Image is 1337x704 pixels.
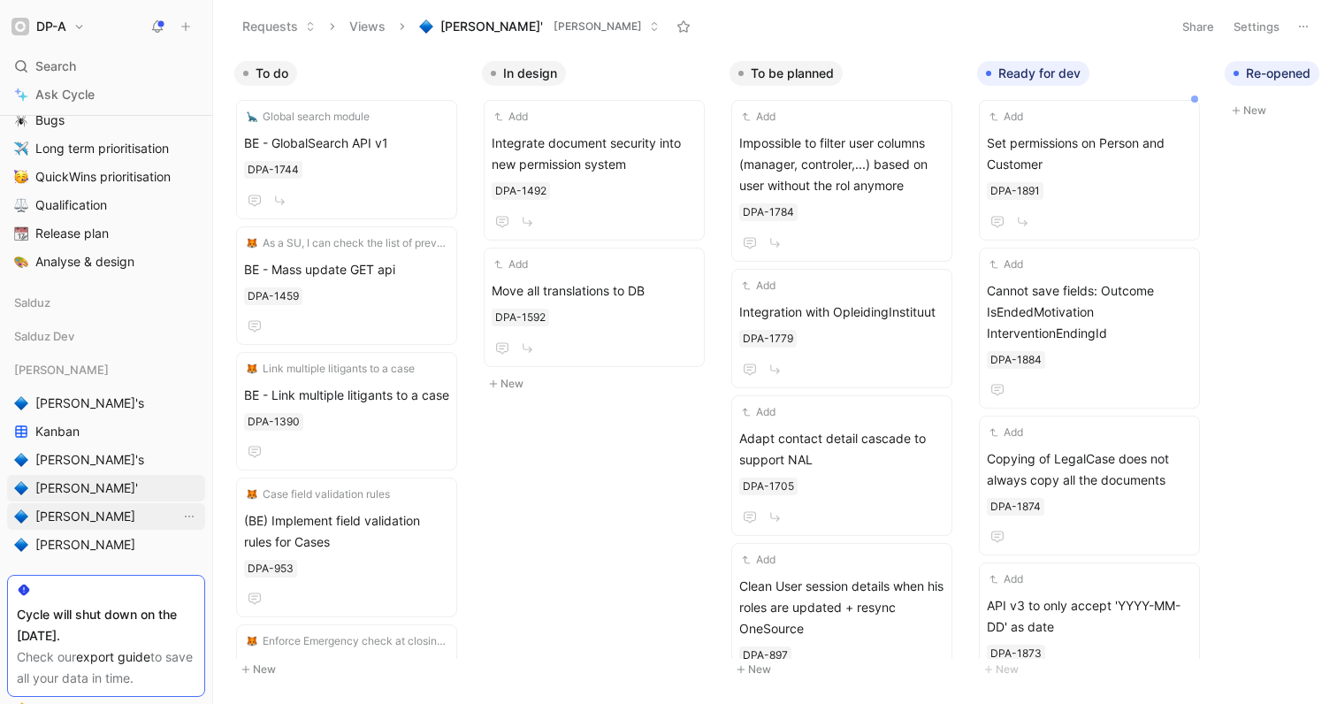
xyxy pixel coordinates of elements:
span: BE - Mass update GET api [244,259,449,280]
div: DPA-1784 [743,203,794,221]
a: Ask Cycle [7,81,205,108]
span: Set permissions on Person and Customer [987,133,1192,175]
span: Ask Cycle [35,84,95,105]
div: To doNew [227,53,475,689]
span: BE - Link multiple litigants to a case [244,385,449,406]
a: AddImpossible to filter user columns (manager, controler,...) based on user without the rol anymore [731,100,952,262]
div: Salduz [7,289,205,316]
a: AddMove all translations to DB [484,248,705,367]
span: Copying of LegalCase does not always copy all the documents [987,448,1192,491]
button: Add [987,256,1026,273]
div: DPA-1874 [990,498,1041,516]
div: Archives LAO [7,572,205,604]
span: In design [503,65,557,82]
button: 🔷 [11,506,32,527]
button: To do [234,61,297,86]
button: Add [492,108,531,126]
img: 🦊 [247,363,257,374]
img: 🔷 [14,453,28,467]
div: Salduz Dev [7,323,205,355]
button: 🦊Link multiple litigants to a case [244,360,417,378]
span: Search [35,56,76,77]
img: DP-A [11,18,29,35]
div: DPA-1492 [495,182,546,200]
img: 🦕 [247,111,257,122]
a: 🕷️Bugs [7,107,205,134]
div: DPA-1459 [248,287,299,305]
button: Add [739,277,778,295]
button: 🦊As a SU, I can check the list of previous mass update request and their status [244,234,449,252]
span: Re-opened [1246,65,1310,82]
span: Impossible to filter user columns (manager, controler,...) based on user without the rol anymore [739,133,944,196]
img: 🦊 [247,636,257,647]
div: DPA-897 [743,647,788,664]
span: Global search module [263,108,370,126]
span: QuickWins prioritisation [35,168,171,186]
div: DPA-1744 [248,161,299,179]
button: New [234,659,468,680]
div: Cycle will shut down on the [DATE]. [17,604,195,647]
div: DPA-1779 [743,330,793,348]
button: In design [482,61,566,86]
img: 🔷 [14,481,28,495]
div: DPA-1705 [743,478,794,495]
div: DPA-1884 [990,351,1042,369]
button: Views [341,13,393,40]
a: AddIntegrate document security into new permission system [484,100,705,241]
span: Clean User session details when his roles are updated + resync OneSource [739,576,944,639]
a: 📆Release plan [7,220,205,247]
span: To do [256,65,288,82]
button: New [730,659,963,680]
span: [PERSON_NAME] [35,508,135,525]
a: 🔷[PERSON_NAME] [7,532,205,558]
span: Salduz Dev [14,327,74,345]
a: ✈️Long term prioritisation [7,135,205,162]
h1: DP-A [36,19,66,34]
a: AddAPI v3 to only accept 'YYYY-MM-DD' as date [979,562,1200,703]
span: Long term prioritisation [35,140,169,157]
button: DP-ADP-A [7,14,89,39]
div: Salduz Dev [7,323,205,349]
img: 🔷 [14,509,28,524]
div: Search [7,53,205,80]
span: [PERSON_NAME] [14,361,109,379]
span: [PERSON_NAME]' [35,479,138,497]
a: 🦊As a SU, I can check the list of previous mass update request and their statusBE - Mass update G... [236,226,457,345]
a: 🦊Link multiple litigants to a caseBE - Link multiple litigants to a case [236,352,457,471]
a: ⚖️Qualification [7,192,205,218]
a: AddSet permissions on Person and Customer [979,100,1200,241]
a: AddIntegration with OpleidingInstituut [731,269,952,388]
button: 🦊Case field validation rules [244,486,393,503]
button: Ready for dev [977,61,1089,86]
button: Settings [1226,14,1287,39]
span: [PERSON_NAME] [35,536,135,554]
div: DPA-1873 [990,645,1042,662]
button: 🕷️ [11,110,32,131]
span: Case field validation rules [263,486,390,503]
a: AddCopying of LegalCase does not always copy all the documents [979,416,1200,555]
span: Qualification [35,196,107,214]
div: DPA-1891 [990,182,1040,200]
button: 🔷 [11,478,32,499]
a: 🔷[PERSON_NAME]View actions [7,503,205,530]
img: ⚖️ [14,198,28,212]
span: Integration with OpleidingInstituut [739,302,944,323]
div: DPA-1390 [248,413,300,431]
a: AddAdapt contact detail cascade to support NAL [731,395,952,536]
a: Kanban [7,418,205,445]
button: 🔷 [11,534,32,555]
button: Add [987,108,1026,126]
div: [PERSON_NAME]🔷[PERSON_NAME]'sKanban🔷[PERSON_NAME]'s🔷[PERSON_NAME]'🔷[PERSON_NAME]View actions🔷[PER... [7,356,205,558]
span: Analyse & design [35,253,134,271]
div: Ready for devNew [970,53,1218,689]
span: Enforce Emergency check at closing (posteriority) [263,632,447,650]
span: [PERSON_NAME]' [440,18,543,35]
button: ⚖️ [11,195,32,216]
button: New [977,659,1211,680]
span: Salduz [14,294,50,311]
img: 🔷 [14,538,28,552]
button: Add [739,403,778,421]
span: (BE) Implement field validation rules for Cases [244,510,449,553]
span: [PERSON_NAME] [554,18,642,35]
img: 🎨 [14,255,28,269]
